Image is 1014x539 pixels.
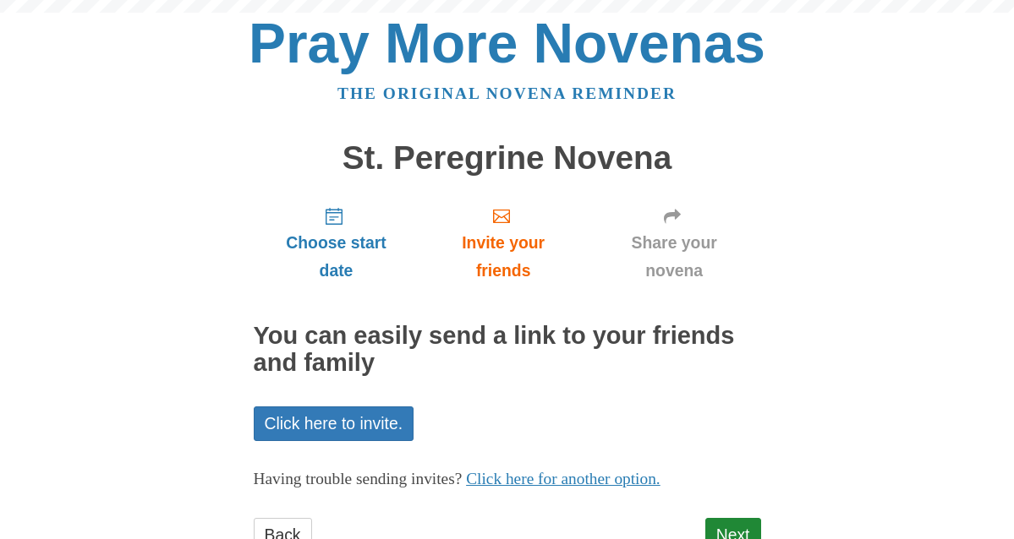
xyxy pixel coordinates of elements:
a: Choose start date [254,193,419,293]
span: Choose start date [271,229,403,285]
a: Pray More Novenas [249,12,765,74]
a: Invite your friends [419,193,587,293]
h1: St. Peregrine Novena [254,140,761,177]
a: Click here for another option. [466,470,660,487]
a: Share your novena [588,193,761,293]
a: Click here to invite. [254,406,414,441]
span: Share your novena [605,229,744,285]
span: Invite your friends [436,229,570,285]
a: The original novena reminder [337,84,677,102]
h2: You can easily send a link to your friends and family [254,323,761,377]
span: Having trouble sending invites? [254,470,463,487]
